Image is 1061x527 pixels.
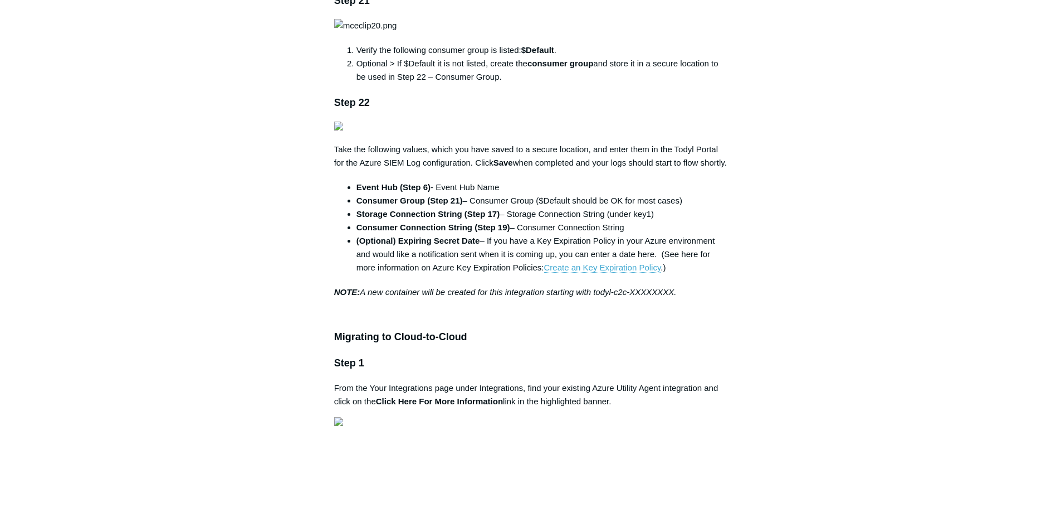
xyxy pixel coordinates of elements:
strong: Consumer Connection String (Step 19) [356,223,510,232]
a: Create an Key Expiration Policy [544,263,661,273]
em: A new container will be created for this integration starting with todyl-c2c-XXXXXXXX. [334,287,677,297]
li: Verify the following consumer group is listed: . [356,43,727,57]
h3: Step 1 [334,355,727,371]
strong: Save [493,158,513,167]
p: Take the following values, which you have saved to a secure location, and enter them in the Todyl... [334,143,727,170]
img: 41428209980051 [334,417,343,426]
strong: consumer group [527,59,593,68]
strong: NOTE: [334,287,360,297]
strong: $Default [521,45,554,55]
li: – If you have a Key Expiration Policy in your Azure environment and would like a notification sen... [356,234,727,274]
li: – Consumer Connection String [356,221,727,234]
img: 41428209979283 [334,122,343,130]
strong: Consumer Group (Step 21) [356,196,463,205]
h3: Migrating to Cloud-to-Cloud [334,329,727,345]
h3: Step 22 [334,95,727,111]
li: - Event Hub Name [356,181,727,194]
img: mceclip20.png [334,19,397,32]
li: Optional > If $Default it is not listed, create the and store it in a secure location to be used ... [356,57,727,84]
strong: Storage Connection String (Step 17) [356,209,500,219]
strong: Event Hub (Step 6) [356,182,431,192]
strong: Click Here For More Information [376,397,503,406]
li: – Storage Connection String (under key1) [356,207,727,221]
p: From the Your Integrations page under Integrations, find your existing Azure Utility Agent integr... [334,381,727,408]
strong: (Optional) Expiring Secret Date [356,236,480,245]
li: – Consumer Group ($Default should be OK for most cases) [356,194,727,207]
